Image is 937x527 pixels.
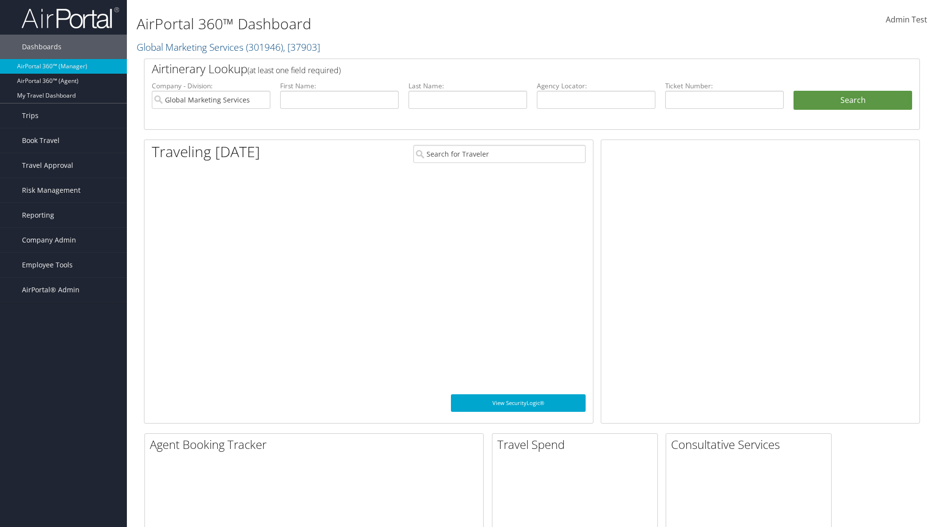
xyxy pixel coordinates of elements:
[247,65,341,76] span: (at least one field required)
[886,14,927,25] span: Admin Test
[22,278,80,302] span: AirPortal® Admin
[22,153,73,178] span: Travel Approval
[22,253,73,277] span: Employee Tools
[497,436,657,453] h2: Travel Spend
[22,178,81,203] span: Risk Management
[665,81,784,91] label: Ticket Number:
[22,228,76,252] span: Company Admin
[22,128,60,153] span: Book Travel
[886,5,927,35] a: Admin Test
[246,41,283,54] span: ( 301946 )
[671,436,831,453] h2: Consultative Services
[152,81,270,91] label: Company - Division:
[137,14,664,34] h1: AirPortal 360™ Dashboard
[451,394,586,412] a: View SecurityLogic®
[137,41,320,54] a: Global Marketing Services
[152,142,260,162] h1: Traveling [DATE]
[408,81,527,91] label: Last Name:
[283,41,320,54] span: , [ 37903 ]
[22,35,61,59] span: Dashboards
[152,61,848,77] h2: Airtinerary Lookup
[413,145,586,163] input: Search for Traveler
[280,81,399,91] label: First Name:
[794,91,912,110] button: Search
[22,103,39,128] span: Trips
[150,436,483,453] h2: Agent Booking Tracker
[21,6,119,29] img: airportal-logo.png
[22,203,54,227] span: Reporting
[537,81,655,91] label: Agency Locator:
